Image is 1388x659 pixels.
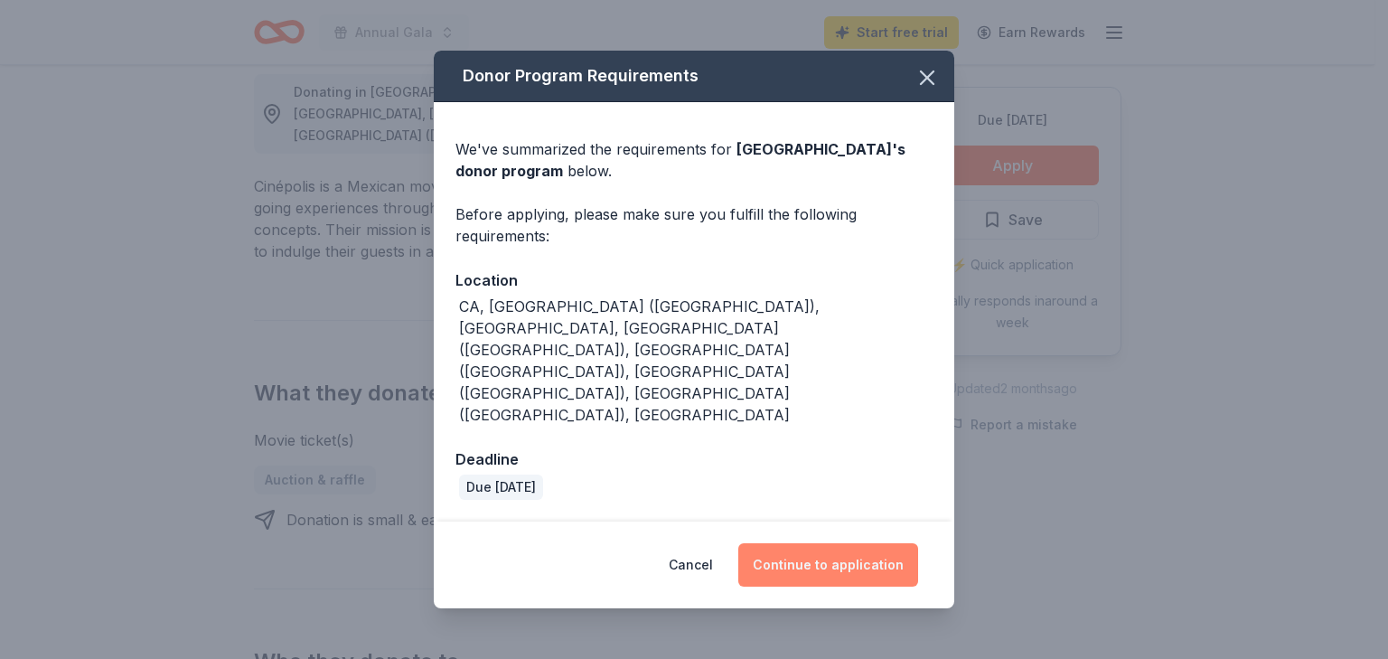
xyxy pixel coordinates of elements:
div: Location [455,268,933,292]
div: We've summarized the requirements for below. [455,138,933,182]
button: Continue to application [738,543,918,587]
button: Cancel [669,543,713,587]
div: CA, [GEOGRAPHIC_DATA] ([GEOGRAPHIC_DATA]), [GEOGRAPHIC_DATA], [GEOGRAPHIC_DATA] ([GEOGRAPHIC_DATA... [459,296,933,426]
div: Due [DATE] [459,475,543,500]
div: Deadline [455,447,933,471]
div: Before applying, please make sure you fulfill the following requirements: [455,203,933,247]
div: Donor Program Requirements [434,51,954,102]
